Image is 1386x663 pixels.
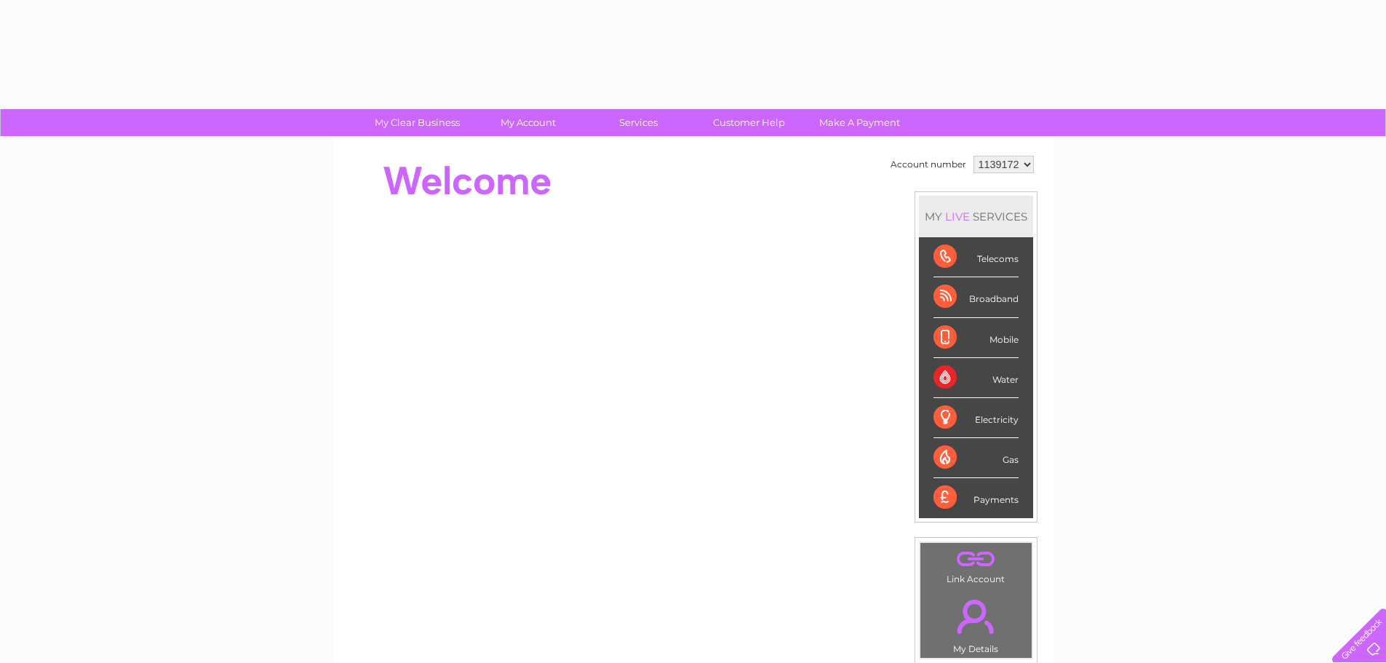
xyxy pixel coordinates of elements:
[933,398,1019,438] div: Electricity
[933,358,1019,398] div: Water
[933,438,1019,478] div: Gas
[800,109,920,136] a: Make A Payment
[924,547,1028,572] a: .
[578,109,698,136] a: Services
[933,478,1019,517] div: Payments
[887,152,970,177] td: Account number
[689,109,809,136] a: Customer Help
[357,109,477,136] a: My Clear Business
[933,277,1019,317] div: Broadband
[924,591,1028,642] a: .
[942,210,973,223] div: LIVE
[933,237,1019,277] div: Telecoms
[920,587,1032,659] td: My Details
[919,196,1033,237] div: MY SERVICES
[933,318,1019,358] div: Mobile
[920,542,1032,588] td: Link Account
[468,109,588,136] a: My Account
